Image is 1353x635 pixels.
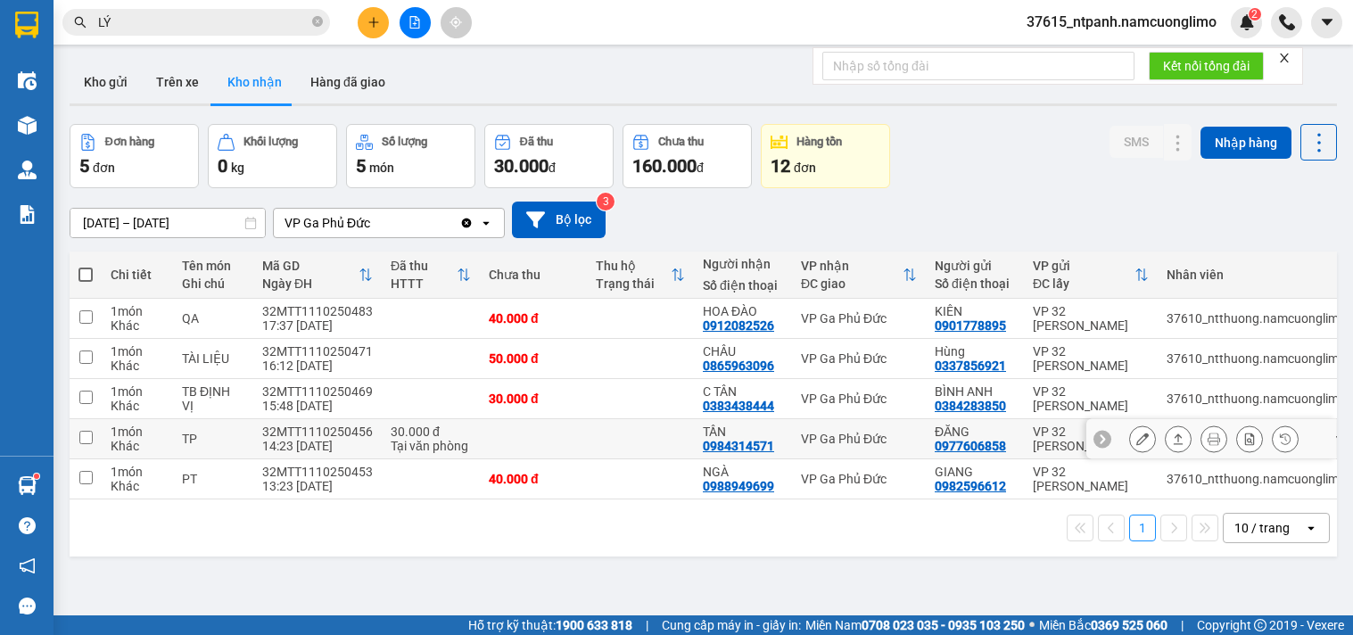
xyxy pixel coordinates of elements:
button: Kho gửi [70,61,142,103]
div: 37610_ntthuong.namcuonglimo [1167,472,1346,486]
div: QA [182,311,244,326]
div: 32MTT1110250483 [262,304,373,318]
div: Chi tiết [111,268,164,282]
div: KIÊN [935,304,1015,318]
div: 0865963096 [703,359,774,373]
div: Tại văn phòng [391,439,471,453]
span: 12 [771,155,790,177]
div: HOA ĐÀO [703,304,783,318]
span: file-add [408,16,421,29]
div: ĐC lấy [1033,276,1134,291]
button: file-add [400,7,431,38]
div: BÌNH ANH [935,384,1015,399]
div: Đơn hàng [105,136,154,148]
div: VP Ga Phủ Đức [801,351,917,366]
span: đơn [794,161,816,175]
div: HTTT [391,276,457,291]
div: 0982596612 [935,479,1006,493]
div: TB ĐỊNH VỊ [182,384,244,413]
img: warehouse-icon [18,71,37,90]
div: VP 32 [PERSON_NAME] [1033,384,1149,413]
div: Ngày ĐH [262,276,359,291]
div: Khác [111,359,164,373]
strong: 0369 525 060 [1091,618,1167,632]
div: C TÂN [703,384,783,399]
span: search [74,16,87,29]
input: Select a date range. [70,209,265,237]
div: 32MTT1110250453 [262,465,373,479]
button: plus [358,7,389,38]
div: Người nhận [703,257,783,271]
button: Hàng đã giao [296,61,400,103]
span: question-circle [19,517,36,534]
sup: 2 [1249,8,1261,21]
span: copyright [1254,619,1266,631]
div: 37610_ntthuong.namcuonglimo [1167,351,1346,366]
img: warehouse-icon [18,116,37,135]
div: 1 món [111,425,164,439]
img: warehouse-icon [18,161,37,179]
input: Selected VP Ga Phủ Đức. [372,214,374,232]
span: Cung cấp máy in - giấy in: [662,615,801,635]
span: | [1181,615,1184,635]
input: Tìm tên, số ĐT hoặc mã đơn [98,12,309,32]
div: TP [182,432,244,446]
div: 0384283850 [935,399,1006,413]
span: 0 [218,155,227,177]
div: 15:48 [DATE] [262,399,373,413]
div: Khác [111,439,164,453]
div: Nhân viên [1167,268,1346,282]
div: 37610_ntthuong.namcuonglimo [1167,392,1346,406]
span: Miền Bắc [1039,615,1167,635]
div: 13:23 [DATE] [262,479,373,493]
span: đ [697,161,704,175]
span: kg [231,161,244,175]
div: Mã GD [262,259,359,273]
div: ĐĂNG [935,425,1015,439]
div: 16:12 [DATE] [262,359,373,373]
div: 30.000 đ [391,425,471,439]
div: VP 32 [PERSON_NAME] [1033,465,1149,493]
div: NGÀ [703,465,783,479]
div: Chưa thu [658,136,704,148]
span: Hỗ trợ kỹ thuật: [468,615,632,635]
span: 5 [79,155,89,177]
div: TÀI LIỆU [182,351,244,366]
div: 0912082526 [703,318,774,333]
img: logo-vxr [15,12,38,38]
div: VP Ga Phủ Đức [801,392,917,406]
div: Số điện thoại [703,278,783,293]
img: icon-new-feature [1239,14,1255,30]
img: phone-icon [1279,14,1295,30]
div: Khác [111,479,164,493]
div: 1 món [111,304,164,318]
button: Kho nhận [213,61,296,103]
div: 40.000 đ [489,472,578,486]
span: plus [367,16,380,29]
div: 0984314571 [703,439,774,453]
div: Sửa đơn hàng [1129,425,1156,452]
button: Nhập hàng [1200,127,1291,159]
button: caret-down [1311,7,1342,38]
div: 30.000 đ [489,392,578,406]
div: 32MTT1110250456 [262,425,373,439]
span: 2 [1251,8,1258,21]
div: 1 món [111,384,164,399]
div: Thu hộ [596,259,671,273]
div: Hùng [935,344,1015,359]
span: Miền Nam [805,615,1025,635]
span: aim [450,16,462,29]
svg: Clear value [459,216,474,230]
div: GIANG [935,465,1015,479]
span: caret-down [1319,14,1335,30]
div: VP nhận [801,259,903,273]
button: 1 [1129,515,1156,541]
div: VP 32 [PERSON_NAME] [1033,344,1149,373]
span: Kết nối tổng đài [1163,56,1250,76]
button: SMS [1110,126,1163,158]
button: Khối lượng0kg [208,124,337,188]
span: đơn [93,161,115,175]
svg: open [479,216,493,230]
div: 0383438444 [703,399,774,413]
div: Khối lượng [243,136,298,148]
